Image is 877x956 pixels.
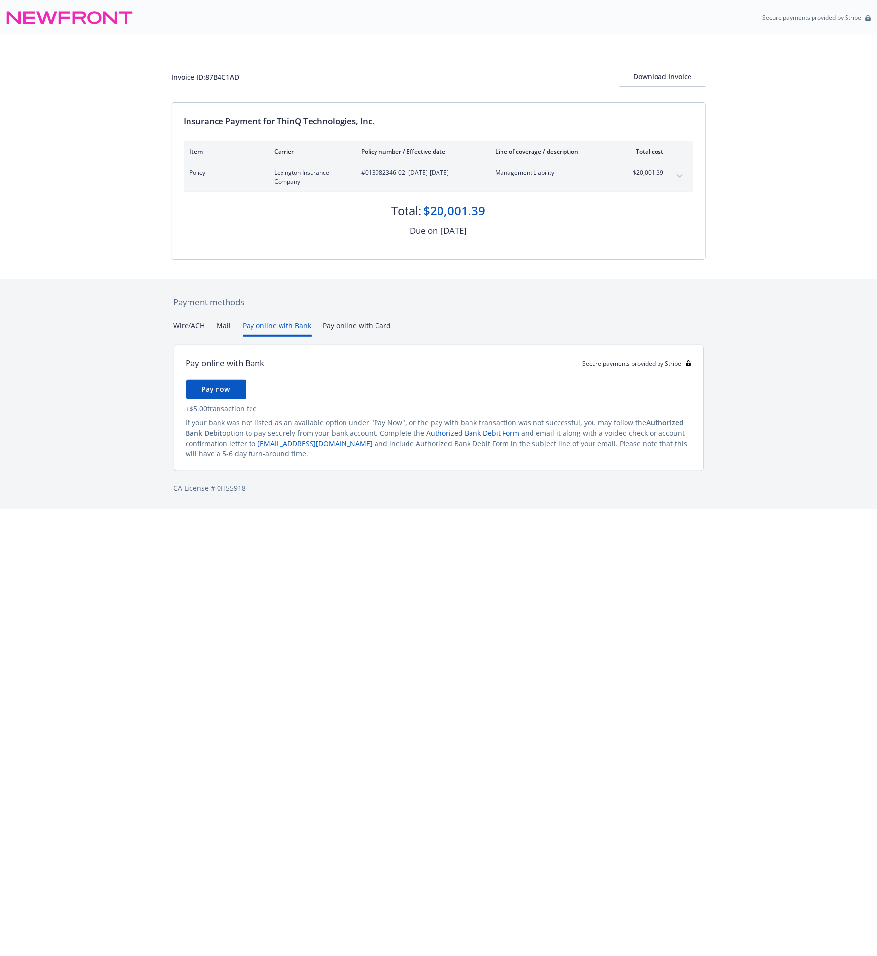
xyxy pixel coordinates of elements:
span: #013982346-02 - [DATE]-[DATE] [362,168,480,177]
span: Pay now [202,384,230,394]
div: Pay online with Bank [186,357,265,370]
button: Pay now [186,380,246,399]
div: PolicyLexington Insurance Company#013982346-02- [DATE]-[DATE]Management Liability$20,001.39expand... [184,162,693,192]
a: Authorized Bank Debit Form [427,428,520,438]
div: [DATE] [441,224,467,237]
span: Management Liability [496,168,611,177]
button: Pay online with Bank [243,320,312,337]
span: Lexington Insurance Company [275,168,346,186]
button: Download Invoice [620,67,706,87]
div: $20,001.39 [424,202,486,219]
a: [EMAIL_ADDRESS][DOMAIN_NAME] [258,439,373,448]
div: Download Invoice [620,67,706,86]
div: Payment methods [174,296,704,309]
button: Mail [217,320,231,337]
div: Insurance Payment for ThinQ Technologies, Inc. [184,115,693,127]
div: Carrier [275,147,346,156]
div: Secure payments provided by Stripe [583,359,691,368]
button: Pay online with Card [323,320,391,337]
div: Line of coverage / description [496,147,611,156]
span: Policy [190,168,259,177]
div: CA License # 0H55918 [174,483,704,493]
div: Total: [392,202,422,219]
div: Total cost [627,147,664,156]
button: expand content [672,168,688,184]
div: Invoice ID: 87B4C1AD [172,72,240,82]
div: Due on [410,224,438,237]
div: + $5.00 transaction fee [186,403,691,414]
div: Policy number / Effective date [362,147,480,156]
p: Secure payments provided by Stripe [762,13,861,22]
button: Wire/ACH [174,320,205,337]
div: If your bank was not listed as an available option under "Pay Now", or the pay with bank transact... [186,417,691,459]
span: Authorized Bank Debit [186,418,684,438]
span: $20,001.39 [627,168,664,177]
div: Item [190,147,259,156]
